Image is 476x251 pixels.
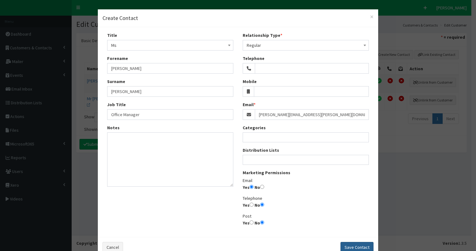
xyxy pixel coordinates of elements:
[255,184,264,190] label: No
[255,201,264,208] label: No
[243,40,369,51] span: Regular
[243,170,290,176] label: Marketing Permissions
[370,12,374,21] span: ×
[107,101,126,108] label: Job Title
[243,125,266,131] label: Categories
[107,55,128,62] label: Forename
[243,177,369,192] p: Email
[243,101,255,108] label: Email
[255,219,264,226] label: No
[243,184,254,190] label: Yes
[102,14,374,22] h4: Create Contact
[107,40,233,51] span: Ms
[107,78,125,85] label: Surname
[260,203,264,207] input: No
[243,201,254,208] label: Yes
[243,195,369,210] p: Telephone
[107,32,117,38] label: Title
[243,147,279,153] label: Distribution Lists
[243,219,254,226] label: Yes
[250,203,254,207] input: Yes
[111,41,229,50] span: Ms
[243,55,264,62] label: Telephone
[370,13,374,20] button: Close
[250,220,254,224] input: Yes
[250,185,254,189] input: Yes
[260,220,264,224] input: No
[243,213,369,228] p: Post
[260,185,264,189] input: No
[243,78,257,85] label: Mobile
[247,41,365,50] span: Regular
[107,125,120,131] label: Notes
[243,32,282,38] label: Relationship Type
